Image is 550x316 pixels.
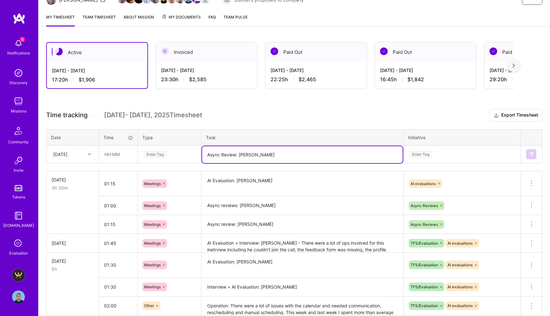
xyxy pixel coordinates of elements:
input: HH:MM [99,297,137,314]
a: My Documents [162,14,201,26]
div: 5h [52,266,94,272]
span: AI evaluations [448,303,473,308]
th: Date [46,129,99,145]
div: Tokens [12,194,25,200]
div: Discovery [10,79,28,86]
span: [DATE] - [DATE] , 2025 Timesheet [104,111,202,119]
input: HH:MM [99,197,137,214]
div: Enter Tag [143,149,167,159]
textarea: AI Evaluation + Interview: [PERSON_NAME] - There were a lot of ops involved for this inetrview in... [202,234,403,252]
span: TFS/Evaluation [411,241,438,246]
span: Time tracking [46,111,88,119]
div: [DATE] [52,240,94,247]
div: Invoiced [156,42,257,62]
input: HH:MM [99,235,137,252]
div: 3h 30m [52,184,94,191]
th: Type [138,129,201,145]
img: User Avatar [12,291,25,303]
input: HH:MM [99,175,137,192]
a: My timesheet [46,14,75,26]
div: Initiative [408,134,516,141]
img: right [512,63,515,68]
img: A.Team - Grow A.Team's Community & Demand [12,269,25,282]
span: My Documents [162,14,201,21]
span: Meetings [144,262,161,267]
div: [DOMAIN_NAME] [3,222,34,229]
textarea: Async review: [PERSON_NAME] [202,216,403,233]
i: icon Download [494,112,499,119]
span: Async Reviews [411,222,438,227]
textarea: Async Review: [PERSON_NAME] [202,146,403,163]
span: AI evaluations [448,284,473,289]
span: $1,906 [79,76,95,83]
span: TFS/Evaluation [411,262,438,267]
span: TFS/Evaluation [411,303,438,308]
span: AI evaluations [411,181,436,186]
div: Missions [11,108,26,114]
img: Submit [529,152,534,157]
img: teamwork [12,95,25,108]
div: Time [103,134,133,141]
textarea: Interview + AI Evaluation: [PERSON_NAME] [202,278,403,296]
textarea: AI Evaluation: [PERSON_NAME] [202,253,403,277]
div: Community [8,139,29,145]
span: AI evaluations [448,241,473,246]
span: TFS/Evaluation [411,284,438,289]
a: User Avatar [11,291,26,303]
img: bell [12,37,25,50]
span: $1,842 [407,76,424,83]
img: tokens [15,185,22,191]
div: [DATE] [52,258,94,264]
img: logo [13,13,25,24]
div: [DATE] - [DATE] [380,67,471,74]
textarea: Async reviews: [PERSON_NAME] [202,197,403,214]
div: 23:30 h [161,76,252,83]
i: icon Chevron [88,153,91,156]
span: Meetings [144,222,161,227]
a: Team timesheet [82,14,116,26]
span: AI evaluations [448,262,473,267]
img: Invite [12,154,25,167]
input: HH:MM [99,146,137,163]
img: Paid Out [380,47,388,55]
img: Invoiced [161,47,169,55]
div: [DATE] - [DATE] [271,67,362,74]
input: HH:MM [99,256,137,273]
textarea: AI Evaluation: [PERSON_NAME] [202,172,403,196]
input: HH:MM [99,216,137,233]
span: Meetings [144,241,161,246]
div: Paid Out [265,42,367,62]
a: About Mission [123,14,154,26]
div: 22:25 h [271,76,362,83]
div: Invite [14,167,24,174]
div: Notifications [7,50,30,56]
div: [DATE] [52,176,94,183]
div: [DATE] [53,151,67,158]
a: A.Team - Grow A.Team's Community & Demand [11,269,26,282]
span: $2,585 [189,76,207,83]
th: Task [201,129,404,145]
img: Active [55,48,63,55]
button: Export Timesheet [490,109,542,122]
div: 16:45 h [380,76,471,83]
div: 17:20 h [52,76,142,83]
span: Meetings [144,203,161,208]
img: Paid Out [271,47,278,55]
img: Community [11,123,26,139]
div: Evaluation [9,250,28,256]
div: [DATE] - [DATE] [161,67,252,74]
span: Meetings [144,181,161,186]
span: 6 [20,37,25,42]
span: Other [144,303,154,308]
img: guide book [12,209,25,222]
div: Paid Out [375,42,476,62]
span: Team Pulse [223,15,248,19]
div: Active [47,43,147,62]
input: HH:MM [99,278,137,295]
textarea: Operation: There were a lot of issues with the calendar and needed communication, rescheduling an... [202,297,403,315]
a: Team Pulse [223,14,248,26]
div: [DATE] - [DATE] [52,67,142,74]
img: discovery [12,67,25,79]
i: icon SelectionTeam [12,238,25,250]
span: Async Reviews [411,203,438,208]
